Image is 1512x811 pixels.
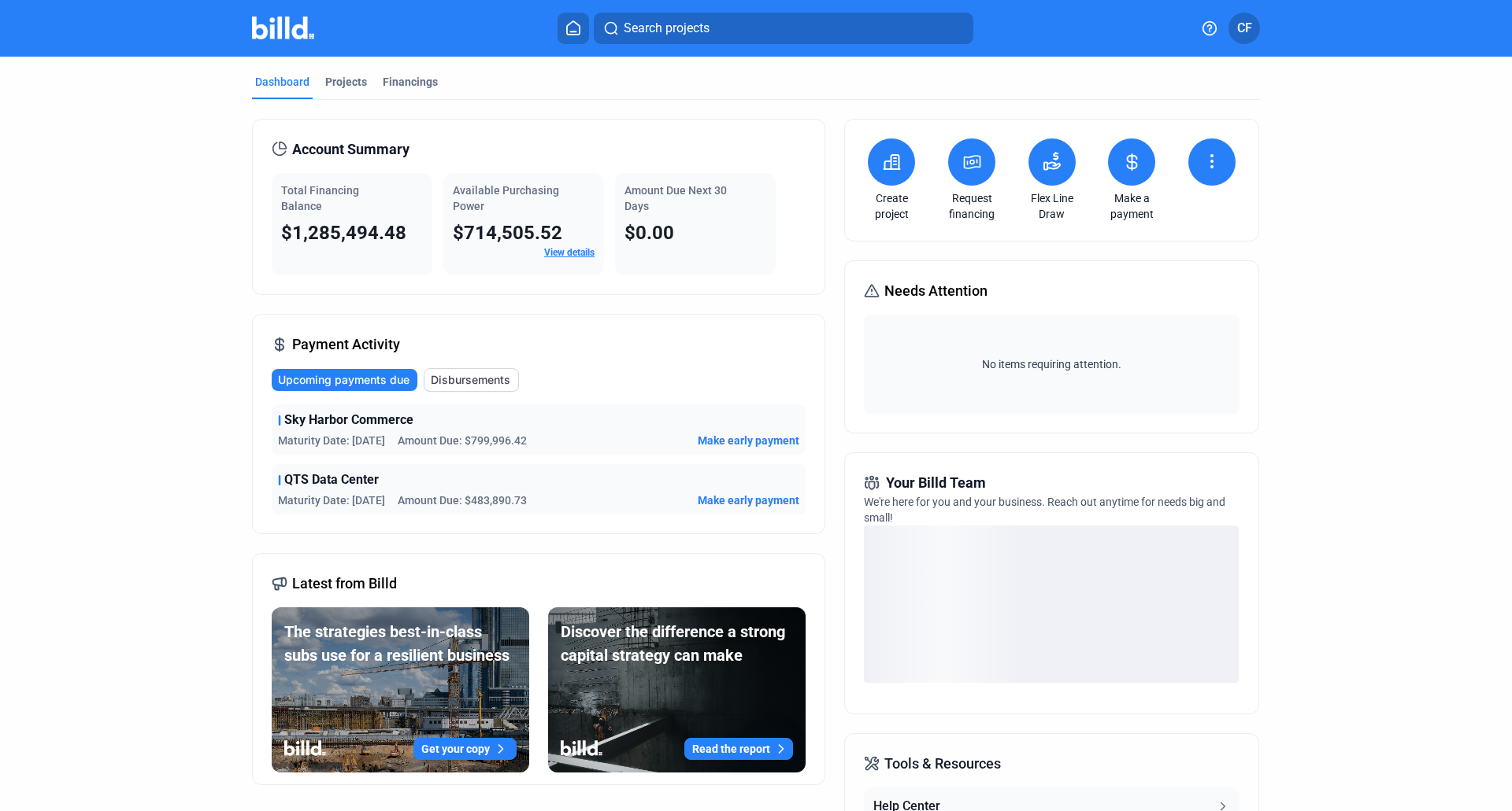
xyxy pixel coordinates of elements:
[255,74,309,90] div: Dashboard
[383,74,438,90] div: Financings
[1228,13,1260,44] button: CF
[624,184,727,212] span: Amount Due Next 30 Days
[561,620,793,667] div: Discover the difference a strong capital strategy can make
[864,496,1225,524] span: We're here for you and your business. Reach out anytime for needs big and small!
[1104,190,1159,222] a: Make a payment
[281,222,406,244] span: $1,285,494.48
[884,280,988,302] span: Needs Attention
[284,620,517,667] div: The strategies best-in-class subs use for a resilient business
[281,184,359,212] span: Total Financing Balance
[453,184,559,212] span: Available Purchasing Power
[292,334,400,356] span: Payment Activity
[684,738,793,760] button: Read the report
[398,433,527,448] span: Amount Due: $799,996.42
[278,433,385,448] span: Maturity Date: [DATE]
[413,738,517,760] button: Get your copy
[624,19,710,38] span: Search projects
[284,470,379,489] span: QTS Data Center
[886,472,986,494] span: Your Billd Team
[292,573,397,595] span: Latest from Billd
[884,753,1001,775] span: Tools & Resources
[398,492,527,508] span: Amount Due: $483,890.73
[278,372,409,388] span: Upcoming payments due
[292,138,409,160] span: Account Summary
[698,433,799,448] button: Make early payment
[284,411,413,429] span: Sky Harbor Commerce
[1025,190,1080,222] a: Flex Line Draw
[870,356,1232,372] span: No items requiring attention.
[272,369,417,391] button: Upcoming payments due
[431,372,510,388] span: Disbursements
[252,17,314,39] img: Billd Company Logo
[624,222,674,244] span: $0.00
[594,13,973,44] button: Search projects
[278,492,385,508] span: Maturity Date: [DATE]
[453,222,562,244] span: $714,505.52
[864,190,919,222] a: Create project
[544,247,595,258] a: View details
[864,525,1239,683] div: loading
[325,74,367,90] div: Projects
[1237,19,1252,38] span: CF
[424,368,519,392] button: Disbursements
[698,492,799,508] button: Make early payment
[944,190,999,222] a: Request financing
